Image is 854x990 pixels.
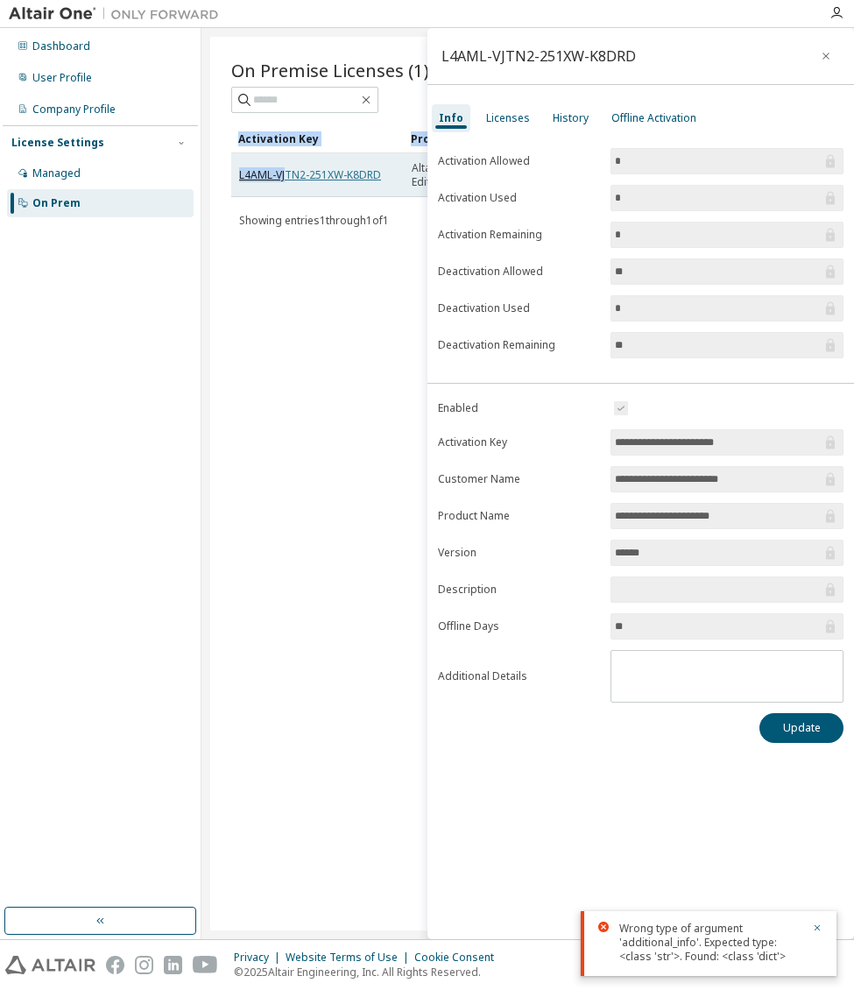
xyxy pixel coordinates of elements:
[611,111,696,125] div: Offline Activation
[438,401,600,415] label: Enabled
[32,103,116,117] div: Company Profile
[106,956,124,974] img: facebook.svg
[439,111,463,125] div: Info
[438,154,600,168] label: Activation Allowed
[438,669,600,683] label: Additional Details
[238,124,397,152] div: Activation Key
[5,956,95,974] img: altair_logo.svg
[239,213,389,228] span: Showing entries 1 through 1 of 1
[438,546,600,560] label: Version
[438,265,600,279] label: Deactivation Allowed
[9,5,228,23] img: Altair One
[438,619,600,633] label: Offline Days
[11,136,104,150] div: License Settings
[438,228,600,242] label: Activation Remaining
[164,956,182,974] img: linkedin.svg
[759,713,843,743] button: Update
[32,71,92,85] div: User Profile
[438,338,600,352] label: Deactivation Remaining
[438,509,600,523] label: Product Name
[486,111,530,125] div: Licenses
[414,951,505,965] div: Cookie Consent
[412,161,483,189] span: Altair Student Edition
[619,922,801,964] div: Wrong type of argument 'additional_info'. Expected type: <class 'str'>. Found: <class 'dict'>
[438,472,600,486] label: Customer Name
[234,951,286,965] div: Privacy
[32,196,81,210] div: On Prem
[411,124,484,152] div: Product
[231,58,429,82] span: On Premise Licenses (1)
[438,301,600,315] label: Deactivation Used
[441,49,636,63] div: L4AML-VJTN2-251XW-K8DRD
[32,166,81,180] div: Managed
[234,965,505,979] p: © 2025 Altair Engineering, Inc. All Rights Reserved.
[438,583,600,597] label: Description
[193,956,218,974] img: youtube.svg
[239,167,381,182] a: L4AML-VJTN2-251XW-K8DRD
[438,191,600,205] label: Activation Used
[553,111,589,125] div: History
[135,956,153,974] img: instagram.svg
[32,39,90,53] div: Dashboard
[286,951,414,965] div: Website Terms of Use
[438,435,600,449] label: Activation Key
